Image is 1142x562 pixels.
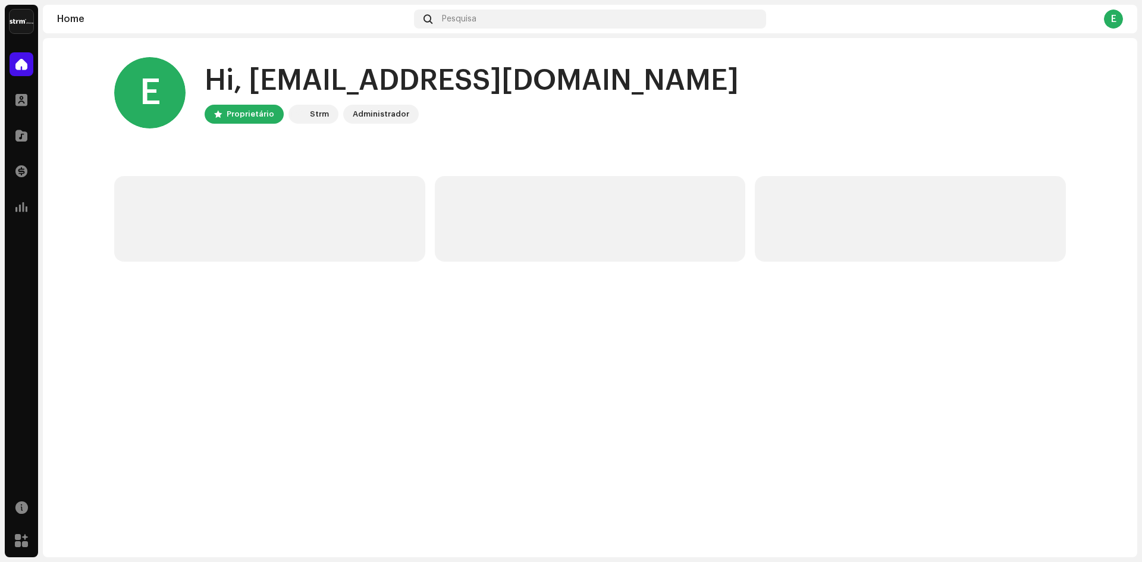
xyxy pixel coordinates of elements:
div: Home [57,14,409,24]
div: E [114,57,186,128]
span: Pesquisa [442,14,476,24]
div: E [1104,10,1123,29]
img: 408b884b-546b-4518-8448-1008f9c76b02 [10,10,33,33]
div: Proprietário [227,107,274,121]
div: Strm [310,107,329,121]
div: Administrador [353,107,409,121]
img: 408b884b-546b-4518-8448-1008f9c76b02 [291,107,305,121]
div: Hi, [EMAIL_ADDRESS][DOMAIN_NAME] [205,62,739,100]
